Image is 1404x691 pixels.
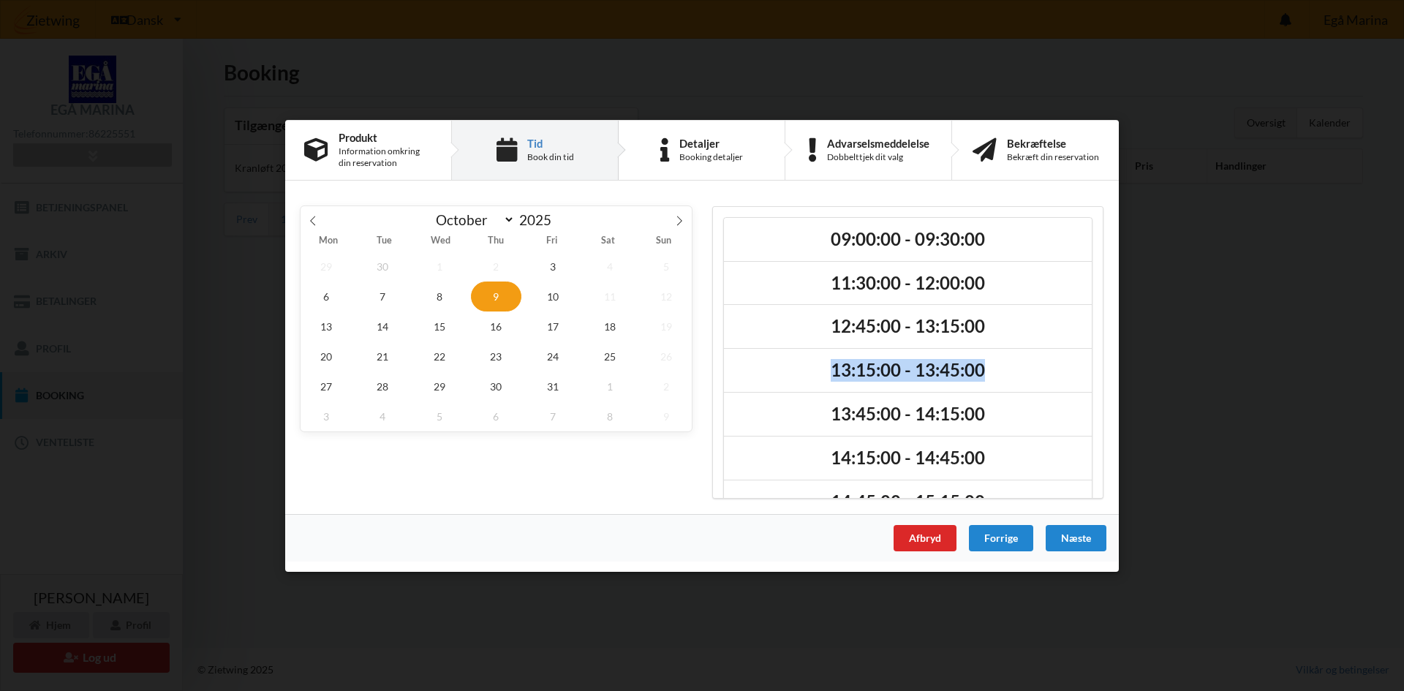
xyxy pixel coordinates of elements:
span: October 31, 2025 [527,371,578,401]
span: September 29, 2025 [301,251,352,281]
h2: 09:00:00 - 09:30:00 [734,227,1082,250]
span: October 3, 2025 [527,251,578,281]
span: October 14, 2025 [358,311,409,341]
h2: 13:15:00 - 13:45:00 [734,359,1082,382]
div: Forrige [969,524,1033,551]
span: October 4, 2025 [584,251,635,281]
div: Detaljer [679,137,743,148]
span: October 20, 2025 [301,341,352,371]
span: Sun [636,236,692,246]
span: Sat [580,236,635,246]
div: Book din tid [527,151,574,163]
span: October 19, 2025 [641,311,692,341]
h2: 13:45:00 - 14:15:00 [734,403,1082,426]
span: November 3, 2025 [301,401,352,431]
input: Year [515,211,563,228]
span: October 12, 2025 [641,281,692,311]
div: Tid [527,137,574,148]
span: Thu [468,236,524,246]
span: October 10, 2025 [527,281,578,311]
span: November 1, 2025 [584,371,635,401]
span: November 9, 2025 [641,401,692,431]
h2: 11:30:00 - 12:00:00 [734,271,1082,294]
span: October 2, 2025 [471,251,522,281]
span: Mon [301,236,356,246]
span: October 16, 2025 [471,311,522,341]
span: October 8, 2025 [414,281,465,311]
span: October 15, 2025 [414,311,465,341]
span: October 25, 2025 [584,341,635,371]
select: Month [429,211,516,229]
div: Booking detaljer [679,151,743,163]
span: October 7, 2025 [358,281,409,311]
span: October 11, 2025 [584,281,635,311]
div: Afbryd [894,524,956,551]
span: November 6, 2025 [471,401,522,431]
span: October 5, 2025 [641,251,692,281]
div: Produkt [339,131,432,143]
span: September 30, 2025 [358,251,409,281]
span: October 23, 2025 [471,341,522,371]
span: November 8, 2025 [584,401,635,431]
span: October 27, 2025 [301,371,352,401]
span: October 13, 2025 [301,311,352,341]
span: Wed [412,236,468,246]
div: Bekræftelse [1007,137,1099,148]
h2: 12:45:00 - 13:15:00 [734,315,1082,338]
span: November 7, 2025 [527,401,578,431]
span: October 24, 2025 [527,341,578,371]
h2: 14:45:00 - 15:15:00 [734,491,1082,513]
span: October 6, 2025 [301,281,352,311]
span: November 4, 2025 [358,401,409,431]
span: October 26, 2025 [641,341,692,371]
span: October 9, 2025 [471,281,522,311]
span: October 22, 2025 [414,341,465,371]
span: October 17, 2025 [527,311,578,341]
span: October 29, 2025 [414,371,465,401]
div: Advarselsmeddelelse [827,137,929,148]
span: November 2, 2025 [641,371,692,401]
span: October 21, 2025 [358,341,409,371]
h2: 14:15:00 - 14:45:00 [734,447,1082,469]
div: Dobbelttjek dit valg [827,151,929,163]
div: Næste [1046,524,1106,551]
span: October 28, 2025 [358,371,409,401]
span: October 1, 2025 [414,251,465,281]
span: October 18, 2025 [584,311,635,341]
span: Tue [356,236,412,246]
div: Bekræft din reservation [1007,151,1099,163]
span: Fri [524,236,580,246]
span: October 30, 2025 [471,371,522,401]
span: November 5, 2025 [414,401,465,431]
div: Information omkring din reservation [339,146,432,169]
